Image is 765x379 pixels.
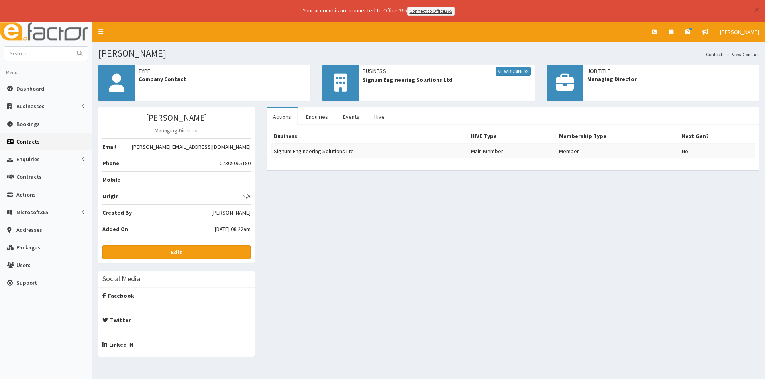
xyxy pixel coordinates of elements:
[102,113,251,122] h3: [PERSON_NAME]
[212,209,251,217] span: [PERSON_NAME]
[98,48,759,59] h1: [PERSON_NAME]
[102,245,251,259] a: Edit
[102,143,116,150] b: Email
[102,225,128,233] b: Added On
[468,129,556,144] th: HIVE Type
[755,6,759,14] button: ×
[587,75,755,83] span: Managing Director
[16,244,40,251] span: Packages
[102,275,140,282] h3: Social Media
[720,28,759,36] span: [PERSON_NAME]
[171,249,182,256] b: Edit
[144,6,614,16] div: Your account is not connected to Office 365
[271,129,468,144] th: Business
[16,261,31,269] span: Users
[16,85,44,92] span: Dashboard
[679,129,755,144] th: Next Gen?
[102,160,119,167] b: Phone
[714,22,765,42] a: [PERSON_NAME]
[102,316,131,324] strong: Twitter
[16,156,40,163] span: Enquiries
[271,144,468,158] td: Signum Engineering Solutions Ltd
[16,226,42,233] span: Addresses
[215,225,251,233] span: [DATE] 08:22am
[407,7,455,16] a: Connect to Office365
[243,192,251,200] span: N/A
[368,108,391,125] a: Hive
[102,126,251,134] p: Managing Director
[363,67,530,76] span: Business
[300,108,335,125] a: Enquiries
[102,209,132,216] b: Created By
[102,193,119,200] b: Origin
[706,51,724,58] a: Contacts
[16,279,37,286] span: Support
[363,76,530,84] span: Signum Engineering Solutions Ltd
[16,191,36,198] span: Actions
[556,144,679,158] td: Member
[102,176,120,183] b: Mobile
[16,103,45,110] span: Businesses
[220,159,251,167] span: 07305065180
[16,138,40,145] span: Contacts
[102,292,134,299] strong: Facebook
[724,51,759,58] li: View Contact
[102,341,133,348] strong: Linked IN
[337,108,366,125] a: Events
[267,108,298,125] a: Actions
[139,75,306,83] span: Company Contact
[132,143,251,151] span: [PERSON_NAME][EMAIL_ADDRESS][DOMAIN_NAME]
[16,173,42,180] span: Contracts
[679,144,755,158] td: No
[139,67,306,75] span: Type
[496,67,531,76] a: View Business
[556,129,679,144] th: Membership Type
[16,209,48,216] span: Microsoft365
[468,144,556,158] td: Main Member
[587,67,755,75] span: Job Title
[4,47,72,61] input: Search...
[16,120,40,128] span: Bookings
